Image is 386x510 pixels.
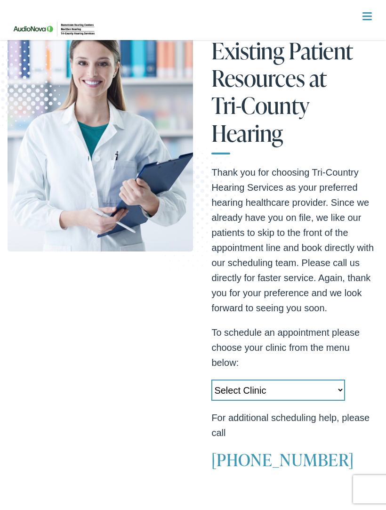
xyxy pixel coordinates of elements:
[211,448,354,471] a: [PHONE_NUMBER]
[211,65,305,90] span: Resources
[15,38,378,67] a: What We Offer
[211,325,378,370] p: To schedule an appointment please choose your clinic from the menu below:
[211,165,378,316] p: Thank you for choosing Tri-Country Hearing Services as your preferred hearing healthcare provider...
[211,93,309,118] span: Tri-County
[211,410,378,440] p: For additional scheduling help, please call
[289,38,353,63] span: Patient
[211,121,283,146] span: Hearing
[309,65,327,90] span: at
[8,25,193,251] img: Audiologist on duty in a Tri-County Hearing clinic.
[211,38,284,63] span: Existing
